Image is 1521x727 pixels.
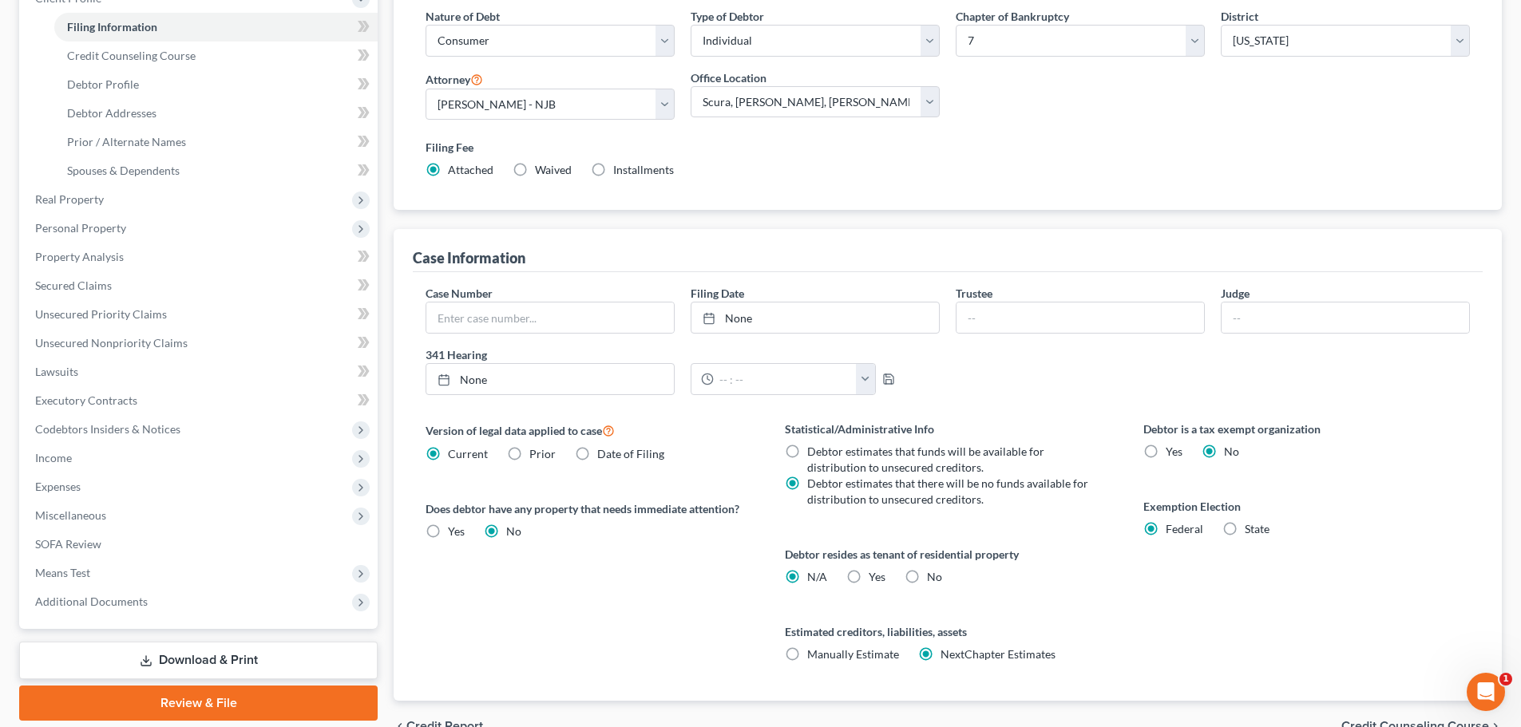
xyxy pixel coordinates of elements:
[22,271,378,300] a: Secured Claims
[785,546,1111,563] label: Debtor resides as tenant of residential property
[807,476,1088,506] span: Debtor estimates that there will be no funds available for distribution to unsecured creditors.
[529,447,556,460] span: Prior
[1245,522,1269,535] span: State
[22,530,378,559] a: SOFA Review
[941,647,1056,661] span: NextChapter Estimates
[869,570,885,583] span: Yes
[67,20,157,34] span: Filing Information
[691,285,744,302] label: Filing Date
[35,508,106,522] span: Miscellaneous
[35,393,137,407] span: Executory Contracts
[54,99,378,128] a: Debtor Addresses
[35,537,101,551] span: SOFA Review
[597,447,664,460] span: Date of Filing
[691,69,766,86] label: Office Location
[1166,444,1182,458] span: Yes
[35,221,126,235] span: Personal Property
[67,164,180,177] span: Spouses & Dependents
[22,386,378,415] a: Executory Contracts
[535,163,572,176] span: Waived
[1166,522,1203,535] span: Federal
[35,451,72,464] span: Income
[691,8,764,25] label: Type of Debtor
[67,77,139,91] span: Debtor Profile
[22,243,378,271] a: Property Analysis
[956,8,1069,25] label: Chapter of Bankruptcy
[426,302,674,333] input: Enter case number...
[448,447,488,460] span: Current
[54,128,378,156] a: Prior / Alternate Names
[35,422,180,436] span: Codebtors Insiders & Notices
[448,524,465,538] span: Yes
[426,139,1470,156] label: Filing Fee
[506,524,521,538] span: No
[1499,673,1512,686] span: 1
[54,13,378,41] a: Filing Information
[613,163,674,176] span: Installments
[426,8,500,25] label: Nature of Debt
[67,49,196,62] span: Credit Counseling Course
[35,307,167,321] span: Unsecured Priority Claims
[1143,421,1470,437] label: Debtor is a tax exempt organization
[35,365,78,378] span: Lawsuits
[807,647,899,661] span: Manually Estimate
[22,358,378,386] a: Lawsuits
[35,279,112,292] span: Secured Claims
[67,135,186,148] span: Prior / Alternate Names
[1221,285,1250,302] label: Judge
[1143,498,1470,515] label: Exemption Election
[35,480,81,493] span: Expenses
[927,570,942,583] span: No
[807,444,1044,474] span: Debtor estimates that funds will be available for distribution to unsecured creditors.
[35,250,124,263] span: Property Analysis
[426,500,752,517] label: Does debtor have any property that needs immediate attention?
[426,69,483,89] label: Attorney
[22,300,378,329] a: Unsecured Priority Claims
[35,566,90,579] span: Means Test
[19,642,378,679] a: Download & Print
[785,421,1111,437] label: Statistical/Administrative Info
[714,364,857,394] input: -- : --
[956,285,992,302] label: Trustee
[426,364,674,394] a: None
[35,595,148,608] span: Additional Documents
[35,336,188,350] span: Unsecured Nonpriority Claims
[1222,302,1469,333] input: --
[448,163,493,176] span: Attached
[1467,673,1505,711] iframe: Intercom live chat
[35,192,104,206] span: Real Property
[1224,444,1239,458] span: No
[67,106,156,120] span: Debtor Addresses
[19,686,378,721] a: Review & File
[54,70,378,99] a: Debtor Profile
[426,421,752,440] label: Version of legal data applied to case
[54,156,378,185] a: Spouses & Dependents
[413,248,525,267] div: Case Information
[691,302,939,333] a: None
[418,346,948,363] label: 341 Hearing
[22,329,378,358] a: Unsecured Nonpriority Claims
[785,623,1111,640] label: Estimated creditors, liabilities, assets
[1221,8,1258,25] label: District
[957,302,1204,333] input: --
[54,41,378,70] a: Credit Counseling Course
[426,285,493,302] label: Case Number
[807,570,827,583] span: N/A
